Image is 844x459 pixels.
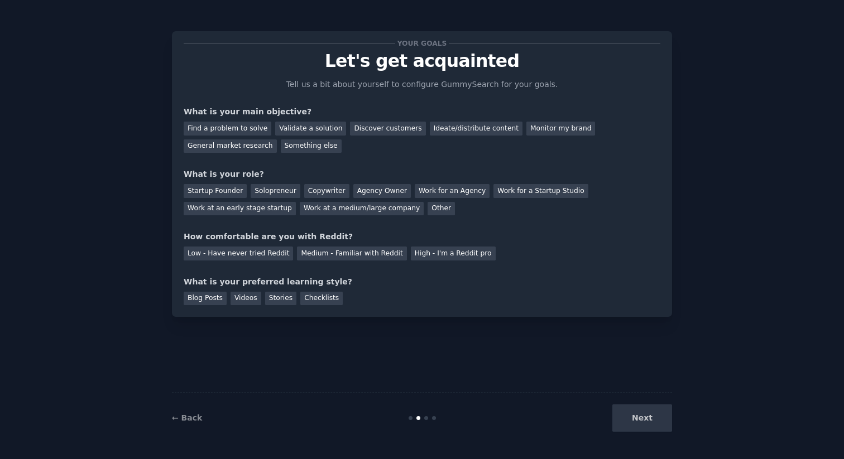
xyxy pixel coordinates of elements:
div: Checklists [300,292,343,306]
div: Solopreneur [251,184,300,198]
span: Your goals [395,37,449,49]
div: Copywriter [304,184,349,198]
div: Find a problem to solve [184,122,271,136]
a: ← Back [172,413,202,422]
div: Monitor my brand [526,122,595,136]
div: Work for a Startup Studio [493,184,588,198]
div: Work for an Agency [415,184,490,198]
div: Medium - Familiar with Reddit [297,247,406,260]
div: Blog Posts [184,292,227,306]
div: How comfortable are you with Reddit? [184,231,660,243]
div: Low - Have never tried Reddit [184,247,293,260]
div: Videos [231,292,261,306]
div: What is your preferred learning style? [184,276,660,288]
p: Let's get acquainted [184,51,660,71]
div: Validate a solution [275,122,346,136]
div: Other [428,202,455,216]
div: Agency Owner [353,184,411,198]
div: Work at an early stage startup [184,202,296,216]
div: Work at a medium/large company [300,202,424,216]
div: Startup Founder [184,184,247,198]
div: General market research [184,139,277,153]
div: Something else [281,139,342,153]
div: What is your role? [184,168,660,180]
p: Tell us a bit about yourself to configure GummySearch for your goals. [281,79,563,90]
div: What is your main objective? [184,106,660,118]
div: High - I'm a Reddit pro [411,247,496,260]
div: Stories [265,292,296,306]
div: Discover customers [350,122,425,136]
div: Ideate/distribute content [430,122,522,136]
